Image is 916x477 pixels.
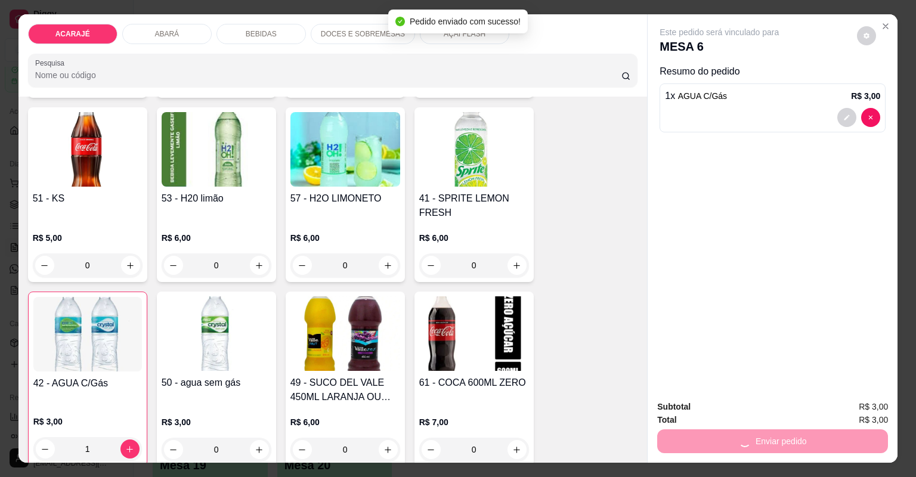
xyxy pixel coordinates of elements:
p: ACARAJÉ [55,29,90,39]
h4: 41 - SPRITE LEMON FRESH [419,191,529,220]
h4: 42 - AGUA C/Gás [33,376,142,391]
p: R$ 5,00 [33,232,143,244]
button: Close [876,17,895,36]
img: product-image [33,112,143,187]
h4: 50 - agua sem gás [162,376,271,390]
button: decrease-product-quantity [164,256,183,275]
img: product-image [162,296,271,371]
h4: 61 - COCA 600ML ZERO [419,376,529,390]
p: DOCES E SOBREMESAS [321,29,405,39]
img: product-image [33,297,142,371]
strong: Total [657,415,676,425]
strong: Subtotal [657,402,691,411]
label: Pesquisa [35,58,69,68]
h4: 49 - SUCO DEL VALE 450ML LARANJA OU UVA [290,376,400,404]
span: Pedido enviado com sucesso! [410,17,521,26]
p: Resumo do pedido [660,64,886,79]
button: increase-product-quantity [507,256,527,275]
button: decrease-product-quantity [837,108,856,127]
button: increase-product-quantity [120,439,140,459]
p: 1 x [665,89,727,103]
button: decrease-product-quantity [861,108,880,127]
button: decrease-product-quantity [164,440,183,459]
button: decrease-product-quantity [857,26,876,45]
p: R$ 3,00 [33,416,142,428]
p: R$ 7,00 [419,416,529,428]
p: R$ 3,00 [162,416,271,428]
p: R$ 6,00 [162,232,271,244]
img: product-image [290,112,400,187]
button: increase-product-quantity [379,256,398,275]
button: increase-product-quantity [250,256,269,275]
button: decrease-product-quantity [293,440,312,459]
p: ABARÁ [154,29,179,39]
h4: 57 - H2O LIMONETO [290,191,400,206]
img: product-image [162,112,271,187]
p: R$ 6,00 [419,232,529,244]
img: product-image [419,296,529,371]
button: increase-product-quantity [250,440,269,459]
p: AÇAI FLASH [444,29,485,39]
span: R$ 3,00 [859,400,888,413]
p: BEBIDAS [246,29,277,39]
span: AGUA C/Gás [678,91,727,101]
button: decrease-product-quantity [422,440,441,459]
p: Este pedido será vinculado para [660,26,779,38]
h4: 51 - KS [33,191,143,206]
input: Pesquisa [35,69,621,81]
button: increase-product-quantity [121,256,140,275]
button: decrease-product-quantity [36,439,55,459]
img: product-image [290,296,400,371]
p: R$ 6,00 [290,232,400,244]
span: check-circle [395,17,405,26]
button: increase-product-quantity [507,440,527,459]
button: decrease-product-quantity [422,256,441,275]
p: MESA 6 [660,38,779,55]
img: product-image [419,112,529,187]
button: increase-product-quantity [379,440,398,459]
button: decrease-product-quantity [293,256,312,275]
p: R$ 3,00 [851,90,880,102]
span: R$ 3,00 [859,413,888,426]
p: R$ 6,00 [290,416,400,428]
h4: 53 - H20 limão [162,191,271,206]
button: decrease-product-quantity [35,256,54,275]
